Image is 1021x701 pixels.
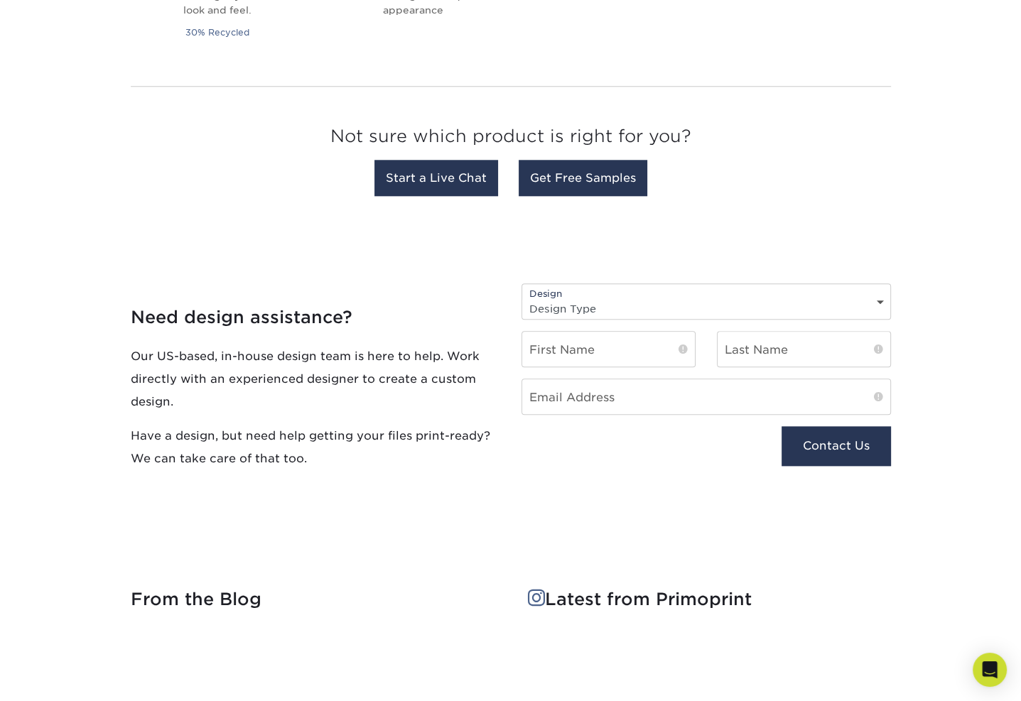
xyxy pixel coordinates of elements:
iframe: Google Customer Reviews [4,658,121,696]
h4: From the Blog [131,589,494,610]
button: Contact Us [782,426,890,466]
h3: Not sure which product is right for you? [131,115,891,164]
h4: Latest from Primoprint [528,589,891,610]
h4: Need design assistance? [131,307,500,327]
small: 30% Recycled [185,27,249,38]
a: Start a Live Chat [374,160,498,196]
div: Open Intercom Messenger [973,653,1007,687]
p: Have a design, but need help getting your files print-ready? We can take care of that too. [131,424,500,469]
a: Get Free Samples [519,160,647,196]
iframe: reCAPTCHA [522,426,712,475]
p: Our US-based, in-house design team is here to help. Work directly with an experienced designer to... [131,344,500,413]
